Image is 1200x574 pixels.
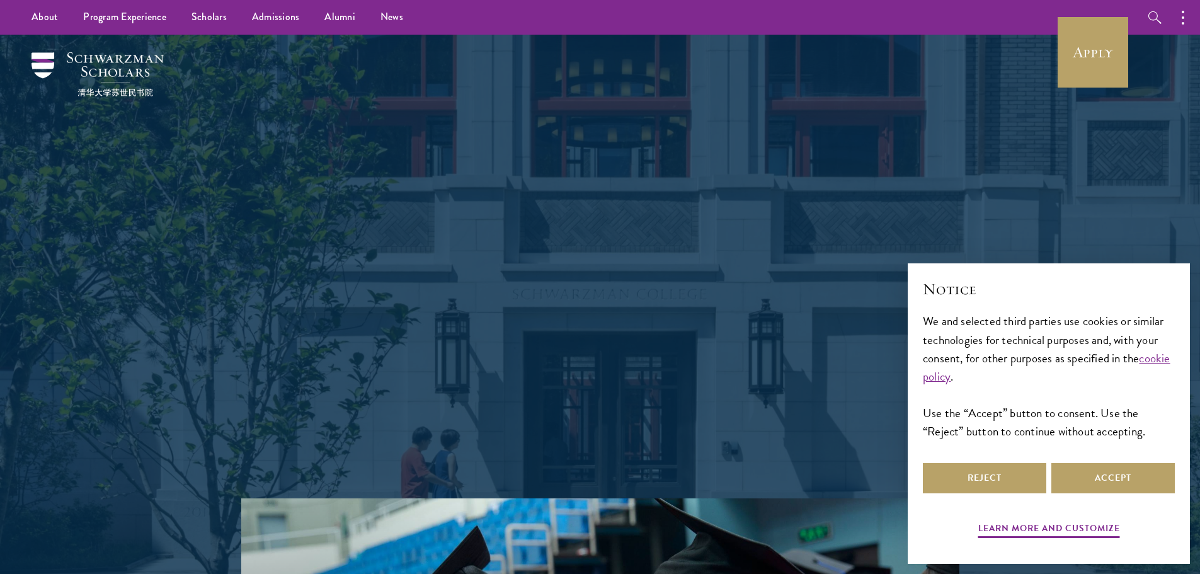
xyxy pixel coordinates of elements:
button: Learn more and customize [978,520,1120,540]
button: Reject [923,463,1046,493]
div: We and selected third parties use cookies or similar technologies for technical purposes and, wit... [923,312,1175,440]
h2: Notice [923,278,1175,300]
button: Accept [1051,463,1175,493]
a: cookie policy [923,349,1170,386]
a: Apply [1058,17,1128,88]
img: Schwarzman Scholars [31,52,164,96]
